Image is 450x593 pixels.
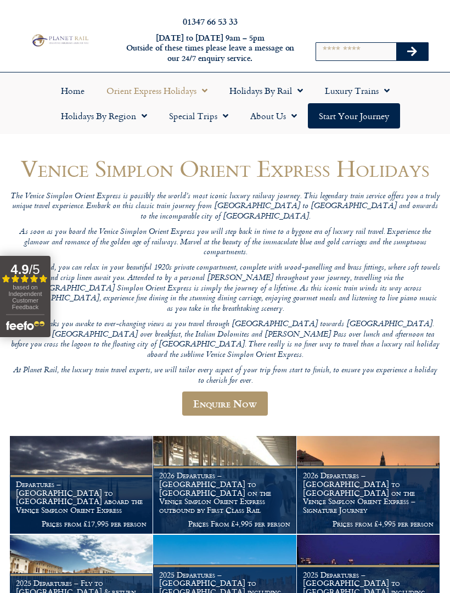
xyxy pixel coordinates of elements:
[396,43,428,60] button: Search
[153,436,296,534] a: 2026 Departures – [GEOGRAPHIC_DATA] to [GEOGRAPHIC_DATA] on the Venice Simplon Orient Express out...
[16,519,147,528] p: Prices from £17,995 per person
[123,33,297,64] h6: [DATE] to [DATE] 9am – 5pm Outside of these times please leave a message on our 24/7 enquiry serv...
[16,480,147,514] h1: Departures – [GEOGRAPHIC_DATA] to [GEOGRAPHIC_DATA] aboard the Venice Simplon Orient Express
[50,103,158,128] a: Holidays by Region
[297,436,440,534] img: Orient Express Special Venice compressed
[5,78,445,128] nav: Menu
[95,78,218,103] a: Orient Express Holidays
[159,471,290,514] h1: 2026 Departures – [GEOGRAPHIC_DATA] to [GEOGRAPHIC_DATA] on the Venice Simplon Orient Express out...
[182,391,268,416] a: Enquire Now
[183,15,238,27] a: 01347 66 53 33
[158,103,239,128] a: Special Trips
[308,103,400,128] a: Start your Journey
[297,436,440,534] a: 2026 Departures – [GEOGRAPHIC_DATA] to [GEOGRAPHIC_DATA] on the Venice Simplon Orient Express – S...
[239,103,308,128] a: About Us
[10,436,153,534] a: Departures – [GEOGRAPHIC_DATA] to [GEOGRAPHIC_DATA] aboard the Venice Simplon Orient Express Pric...
[303,519,434,528] p: Prices from £4,995 per person
[10,227,440,258] p: As soon as you board the Venice Simplon Orient Express you will step back in time to a bygone era...
[10,320,440,361] p: As day breaks you awake to ever-changing views as you travel through [GEOGRAPHIC_DATA] towards [G...
[50,78,95,103] a: Home
[303,471,434,514] h1: 2026 Departures – [GEOGRAPHIC_DATA] to [GEOGRAPHIC_DATA] on the Venice Simplon Orient Express – S...
[30,33,90,48] img: Planet Rail Train Holidays Logo
[10,366,440,386] p: At Planet Rail, the luxury train travel experts, we will tailor every aspect of your trip from st...
[10,192,440,222] p: The Venice Simplon Orient Express is possibly the world’s most iconic luxury railway journey. Thi...
[159,519,290,528] p: Prices From £4,995 per person
[314,78,401,103] a: Luxury Trains
[10,155,440,181] h1: Venice Simplon Orient Express Holidays
[218,78,314,103] a: Holidays by Rail
[10,263,440,314] p: Once on board, you can relax in your beautiful 1920s private compartment, complete with wood-pane...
